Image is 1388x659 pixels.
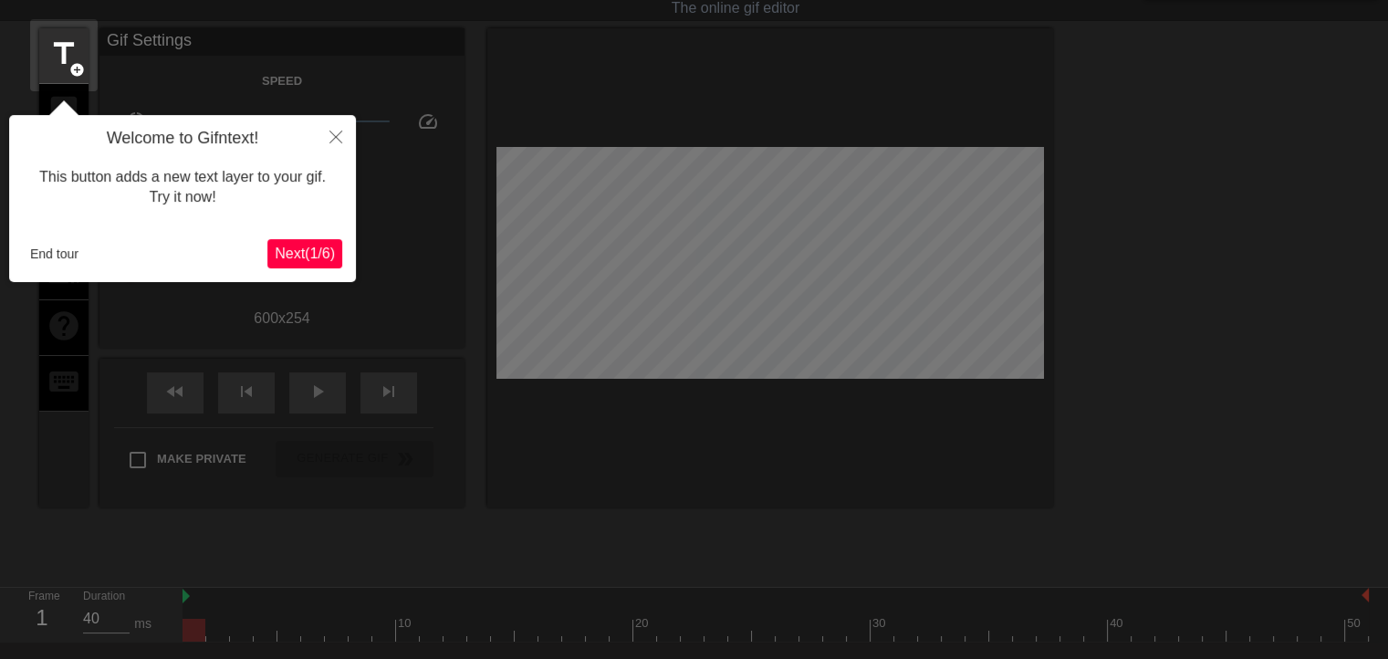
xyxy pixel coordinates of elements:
h4: Welcome to Gifntext! [23,129,342,149]
div: This button adds a new text layer to your gif. Try it now! [23,149,342,226]
span: Next ( 1 / 6 ) [275,246,335,261]
button: Close [316,115,356,157]
button: End tour [23,240,86,267]
button: Next [267,239,342,268]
